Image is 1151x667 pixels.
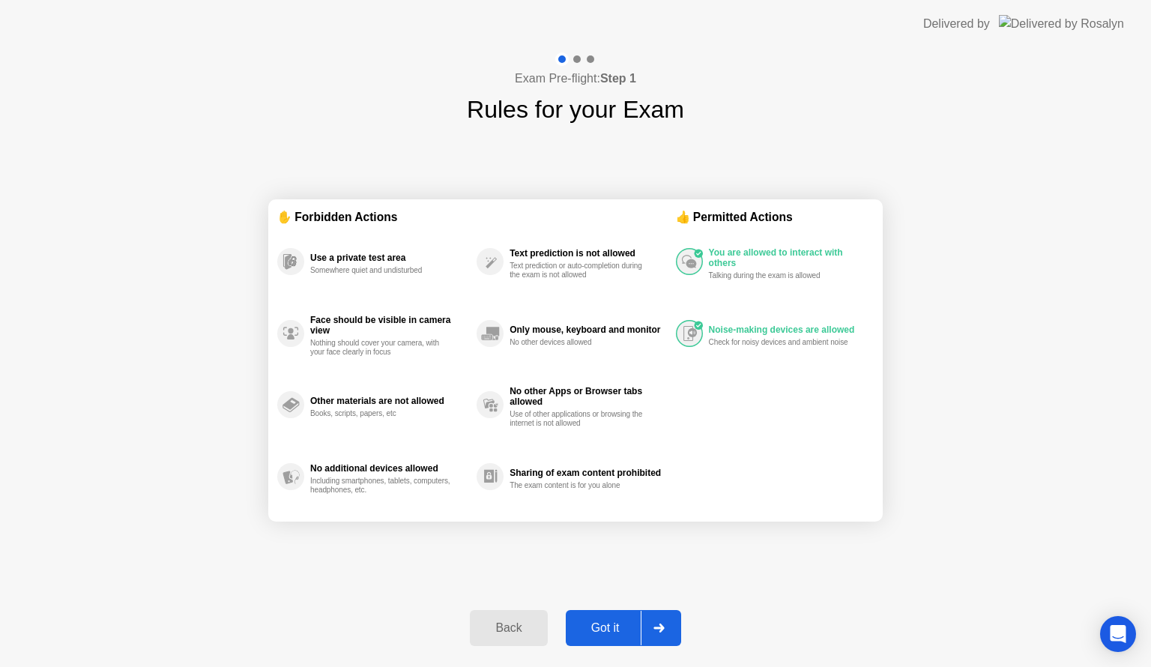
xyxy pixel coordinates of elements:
div: Text prediction or auto-completion during the exam is not allowed [510,262,651,280]
div: Including smartphones, tablets, computers, headphones, etc. [310,477,452,495]
div: Noise-making devices are allowed [709,325,866,335]
div: You are allowed to interact with others [709,247,866,268]
div: Nothing should cover your camera, with your face clearly in focus [310,339,452,357]
div: Talking during the exam is allowed [709,271,851,280]
div: Other materials are not allowed [310,396,469,406]
div: No other Apps or Browser tabs allowed [510,386,668,407]
div: Text prediction is not allowed [510,248,668,259]
div: Open Intercom Messenger [1100,616,1136,652]
div: Only mouse, keyboard and monitor [510,325,668,335]
b: Step 1 [600,72,636,85]
h1: Rules for your Exam [467,91,684,127]
div: ✋ Forbidden Actions [277,208,676,226]
div: Sharing of exam content prohibited [510,468,668,478]
div: No additional devices allowed [310,463,469,474]
img: Delivered by Rosalyn [999,15,1124,32]
div: 👍 Permitted Actions [676,208,874,226]
div: Books, scripts, papers, etc [310,409,452,418]
div: Check for noisy devices and ambient noise [709,338,851,347]
button: Back [470,610,547,646]
div: Got it [570,621,641,635]
div: Use of other applications or browsing the internet is not allowed [510,410,651,428]
div: Face should be visible in camera view [310,315,469,336]
button: Got it [566,610,681,646]
div: The exam content is for you alone [510,481,651,490]
div: Somewhere quiet and undisturbed [310,266,452,275]
div: No other devices allowed [510,338,651,347]
div: Use a private test area [310,253,469,263]
h4: Exam Pre-flight: [515,70,636,88]
div: Back [474,621,543,635]
div: Delivered by [923,15,990,33]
